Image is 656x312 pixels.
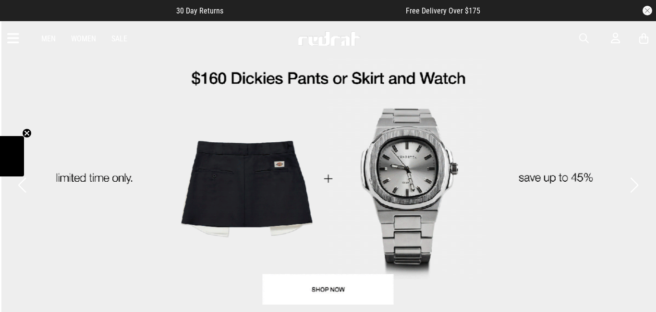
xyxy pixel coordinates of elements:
[15,175,28,196] button: Previous slide
[628,175,641,196] button: Next slide
[406,6,480,15] span: Free Delivery Over $175
[176,6,223,15] span: 30 Day Returns
[111,34,127,43] a: Sale
[297,31,361,46] img: Redrat logo
[41,34,56,43] a: Men
[71,34,96,43] a: Women
[22,128,32,138] button: Close teaser
[243,6,387,15] iframe: Customer reviews powered by Trustpilot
